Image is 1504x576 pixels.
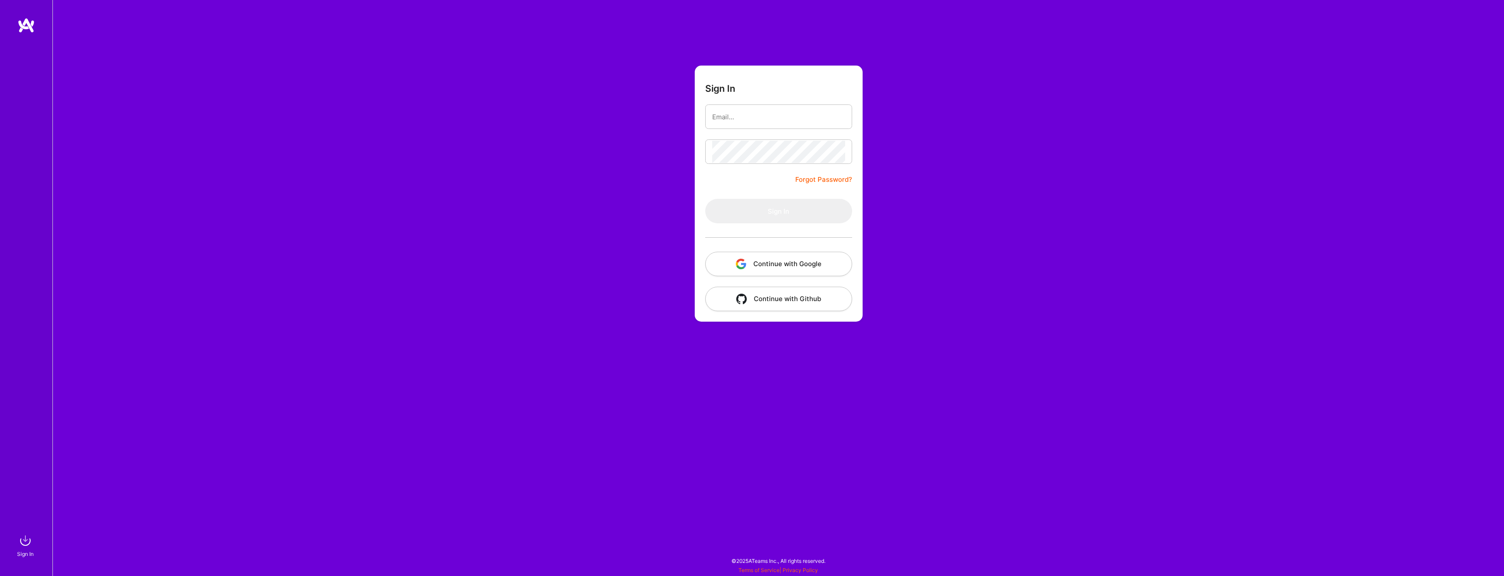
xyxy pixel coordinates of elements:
[705,83,735,94] h3: Sign In
[17,17,35,33] img: logo
[705,287,852,311] button: Continue with Github
[705,199,852,223] button: Sign In
[712,106,845,128] input: Email...
[738,567,818,573] span: |
[738,567,780,573] a: Terms of Service
[783,567,818,573] a: Privacy Policy
[17,549,34,559] div: Sign In
[52,550,1504,572] div: © 2025 ATeams Inc., All rights reserved.
[17,532,34,549] img: sign in
[705,252,852,276] button: Continue with Google
[736,259,746,269] img: icon
[795,174,852,185] a: Forgot Password?
[18,532,34,559] a: sign inSign In
[736,294,747,304] img: icon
